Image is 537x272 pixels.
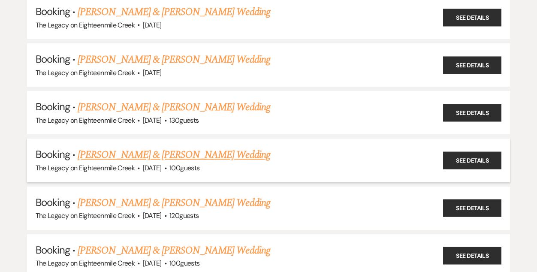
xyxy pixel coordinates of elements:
[78,243,270,258] a: [PERSON_NAME] & [PERSON_NAME] Wedding
[36,211,135,220] span: The Legacy on Eighteenmile Creek
[36,100,70,113] span: Booking
[443,56,501,74] a: See Details
[169,163,199,172] span: 100 guests
[169,259,199,268] span: 100 guests
[143,259,162,268] span: [DATE]
[78,4,270,20] a: [PERSON_NAME] & [PERSON_NAME] Wedding
[143,21,162,30] span: [DATE]
[36,116,135,125] span: The Legacy on Eighteenmile Creek
[36,163,135,172] span: The Legacy on Eighteenmile Creek
[36,243,70,257] span: Booking
[143,68,162,77] span: [DATE]
[78,100,270,115] a: [PERSON_NAME] & [PERSON_NAME] Wedding
[78,147,270,163] a: [PERSON_NAME] & [PERSON_NAME] Wedding
[443,199,501,217] a: See Details
[78,52,270,67] a: [PERSON_NAME] & [PERSON_NAME] Wedding
[143,163,162,172] span: [DATE]
[443,247,501,265] a: See Details
[143,116,162,125] span: [DATE]
[36,148,70,161] span: Booking
[78,195,270,211] a: [PERSON_NAME] & [PERSON_NAME] Wedding
[443,104,501,121] a: See Details
[36,259,135,268] span: The Legacy on Eighteenmile Creek
[36,5,70,18] span: Booking
[169,211,199,220] span: 120 guests
[36,68,135,77] span: The Legacy on Eighteenmile Creek
[36,52,70,66] span: Booking
[143,211,162,220] span: [DATE]
[169,116,199,125] span: 130 guests
[443,152,501,169] a: See Details
[36,196,70,209] span: Booking
[443,9,501,26] a: See Details
[36,21,135,30] span: The Legacy on Eighteenmile Creek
